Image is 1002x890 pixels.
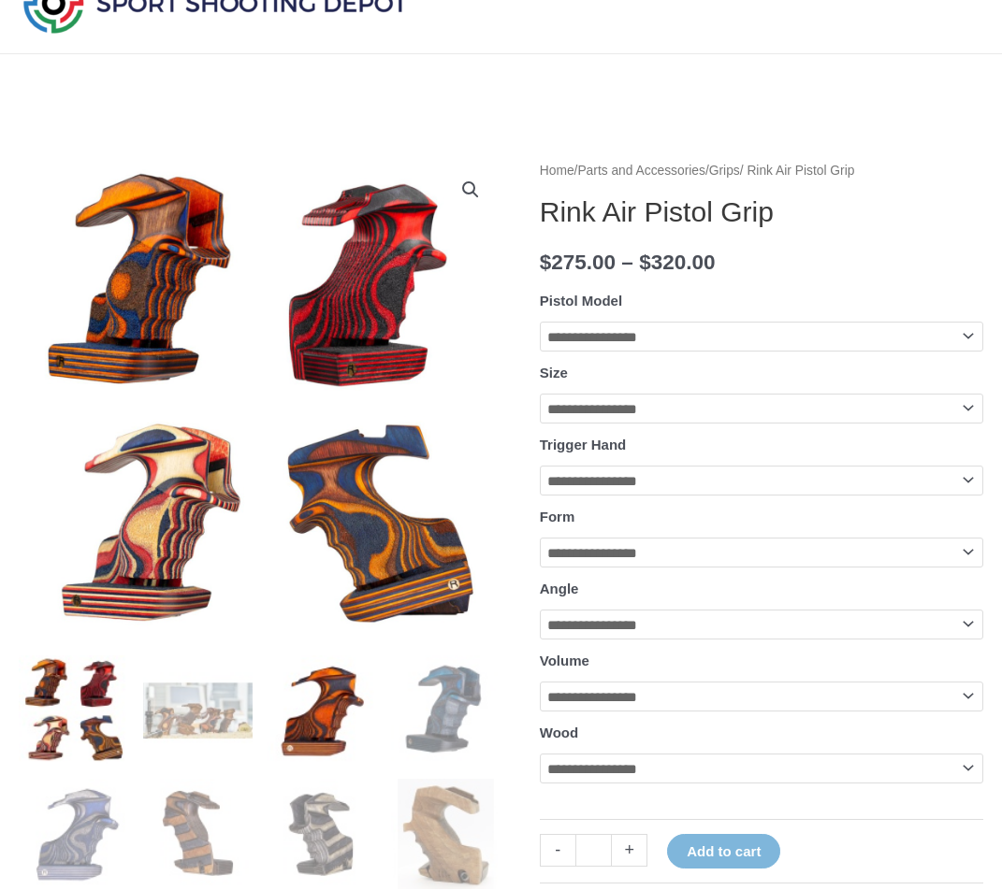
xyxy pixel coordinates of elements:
a: Parts and Accessories [577,164,705,178]
label: Size [540,365,568,380]
label: Form [540,509,575,524]
img: Rink Air Pistol Grip - Image 7 [267,779,377,889]
input: Product quantity [575,834,612,867]
img: Rink Air Pistol Grip - Image 8 [391,779,501,889]
img: Rink Air Pistol Grip [19,655,129,766]
nav: Breadcrumb [540,159,983,183]
bdi: 320.00 [639,251,715,274]
img: Rink Air Pistol Grip - Image 6 [143,779,254,889]
img: Rink Air Pistol Grip - Image 5 [19,779,129,889]
button: Add to cart [667,834,780,868]
span: – [621,251,633,274]
a: - [540,834,575,867]
label: Wood [540,725,578,740]
a: View full-screen image gallery [454,173,487,207]
a: Home [540,164,574,178]
label: Trigger Hand [540,437,627,452]
span: $ [639,251,651,274]
label: Angle [540,581,579,596]
img: Rink Air Pistol Grip - Image 4 [391,655,501,766]
img: Rink Air Pistol Grip - Image 3 [267,655,377,766]
h1: Rink Air Pistol Grip [540,195,983,229]
a: + [612,834,647,867]
bdi: 275.00 [540,251,616,274]
a: Grips [709,164,740,178]
img: Rink Air Pistol Grip - Image 2 [143,655,254,766]
label: Pistol Model [540,293,622,309]
span: $ [540,251,552,274]
label: Volume [540,653,589,668]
